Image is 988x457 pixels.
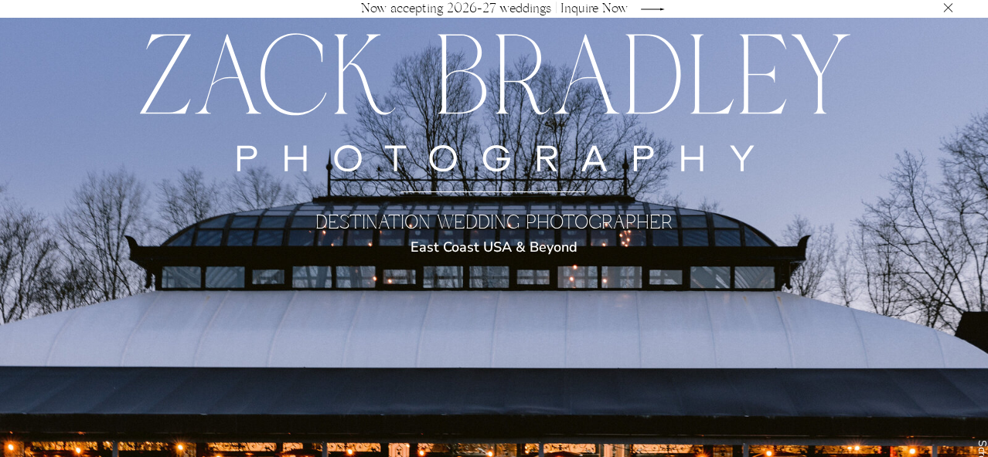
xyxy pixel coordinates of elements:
p: East Coast USA & Beyond [371,239,617,259]
a: Now accepting 2026-27 weddings | Inquire Now [353,3,635,15]
h2: Destination Wedding Photographer [261,212,727,239]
